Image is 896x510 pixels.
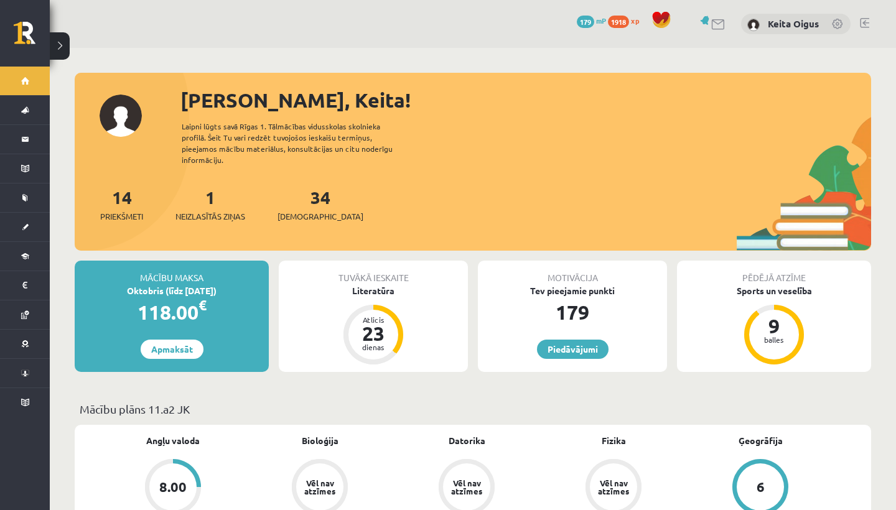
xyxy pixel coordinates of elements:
[141,340,203,359] a: Apmaksāt
[677,284,871,366] a: Sports un veselība 9 balles
[159,480,187,494] div: 8.00
[577,16,594,28] span: 179
[739,434,783,447] a: Ģeogrāfija
[175,210,245,223] span: Neizlasītās ziņas
[198,296,207,314] span: €
[631,16,639,25] span: xp
[768,17,819,30] a: Keita Oigus
[355,343,392,351] div: dienas
[478,284,667,297] div: Tev pieejamie punkti
[278,210,363,223] span: [DEMOGRAPHIC_DATA]
[596,479,631,495] div: Vēl nav atzīmes
[175,186,245,223] a: 1Neizlasītās ziņas
[355,323,392,343] div: 23
[537,340,609,359] a: Piedāvājumi
[14,22,50,53] a: Rīgas 1. Tālmācības vidusskola
[279,284,468,297] div: Literatūra
[75,297,269,327] div: 118.00
[677,261,871,284] div: Pēdējā atzīme
[577,16,606,25] a: 179 mP
[355,316,392,323] div: Atlicis
[302,434,338,447] a: Bioloģija
[677,284,871,297] div: Sports un veselība
[180,85,871,115] div: [PERSON_NAME], Keita!
[608,16,629,28] span: 1918
[100,186,143,223] a: 14Priekšmeti
[755,316,793,336] div: 9
[278,186,363,223] a: 34[DEMOGRAPHIC_DATA]
[747,19,760,31] img: Keita Oigus
[478,261,667,284] div: Motivācija
[596,16,606,25] span: mP
[449,479,484,495] div: Vēl nav atzīmes
[755,336,793,343] div: balles
[602,434,626,447] a: Fizika
[757,480,765,494] div: 6
[608,16,645,25] a: 1918 xp
[279,261,468,284] div: Tuvākā ieskaite
[80,401,866,417] p: Mācību plāns 11.a2 JK
[75,261,269,284] div: Mācību maksa
[100,210,143,223] span: Priekšmeti
[182,121,414,165] div: Laipni lūgts savā Rīgas 1. Tālmācības vidusskolas skolnieka profilā. Šeit Tu vari redzēt tuvojošo...
[449,434,485,447] a: Datorika
[478,297,667,327] div: 179
[146,434,200,447] a: Angļu valoda
[75,284,269,297] div: Oktobris (līdz [DATE])
[302,479,337,495] div: Vēl nav atzīmes
[279,284,468,366] a: Literatūra Atlicis 23 dienas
